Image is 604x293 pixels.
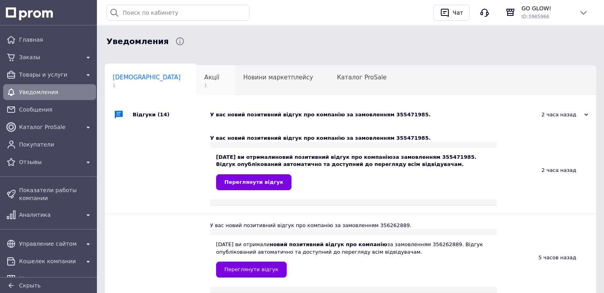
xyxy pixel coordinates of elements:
[451,7,465,19] div: Чат
[521,14,549,19] span: ID: 3985966
[509,111,588,118] div: 2 часа назад
[19,88,80,96] span: Уведомления
[19,275,80,283] span: Маркет
[19,282,41,289] span: Скрыть
[19,211,80,219] span: Аналитика
[19,186,93,202] span: Показатели работы компании
[216,174,291,190] a: Переглянути відгук
[19,36,93,44] span: Главная
[224,179,283,185] span: Переглянути відгук
[205,74,220,81] span: Акції
[19,240,80,248] span: Управление сайтом
[216,262,287,278] a: Переглянути відгук
[205,83,220,89] span: 1
[243,74,313,81] span: Новини маркетплейсу
[113,74,181,81] span: [DEMOGRAPHIC_DATA]
[19,141,93,148] span: Покупатели
[106,5,249,21] input: Поиск по кабинету
[497,127,596,214] div: 2 часа назад
[19,257,80,265] span: Кошелек компании
[521,4,572,12] span: GO GLOW!
[19,123,80,131] span: Каталог ProSale
[106,36,169,47] span: Уведомления
[433,5,470,21] button: Чат
[210,135,497,142] div: У вас новий позитивний відгук про компанію за замовленням 355471985.
[19,53,80,61] span: Заказы
[216,154,491,190] div: [DATE] ви отримали за замовленням 355471985. Відгук опублікований автоматично та доступний до пер...
[19,71,80,79] span: Товары и услуги
[210,222,497,229] div: У вас новий позитивний відгук про компанію за замовленням 356262889.
[19,158,80,166] span: Отзывы
[275,154,393,160] b: новий позитивний відгук про компанію
[113,83,181,89] span: 1
[210,111,509,118] div: У вас новий позитивний відгук про компанію за замовленням 355471985.
[158,112,170,118] span: (14)
[270,241,387,247] b: новий позитивний відгук про компанію
[224,266,278,272] span: Переглянути відгук
[337,74,386,81] span: Каталог ProSale
[216,241,491,277] div: [DATE] ви отримали за замовленням 356262889. Відгук опублікований автоматично та доступний до пер...
[19,106,93,114] span: Сообщения
[133,103,210,127] div: Відгуки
